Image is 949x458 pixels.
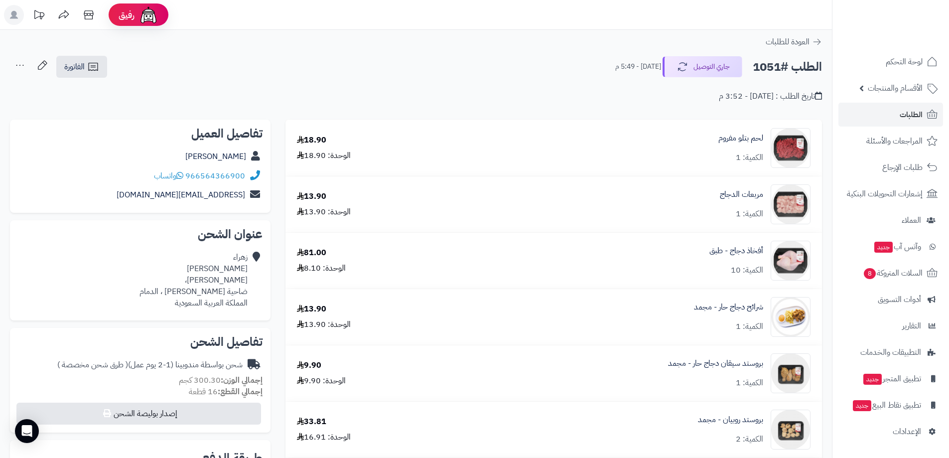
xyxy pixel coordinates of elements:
[138,5,158,25] img: ai-face.png
[731,265,763,276] div: الكمية: 10
[26,5,51,27] a: تحديثات المنصة
[16,403,261,425] button: إصدار بوليصة الشحن
[297,304,326,315] div: 13.90
[853,400,871,411] span: جديد
[838,50,943,74] a: لوحة التحكم
[900,108,923,122] span: الطلبات
[753,57,822,77] h2: الطلب #1051
[18,336,263,348] h2: تفاصيل الشحن
[893,425,921,439] span: الإعدادات
[838,314,943,338] a: التقارير
[615,62,661,72] small: [DATE] - 5:49 م
[838,261,943,285] a: السلات المتروكة8
[868,81,923,95] span: الأقسام والمنتجات
[718,133,763,144] a: لحم بتلو مفروم
[154,170,183,182] a: واتساب
[736,152,763,163] div: الكمية: 1
[720,189,763,200] a: مربعات الدجاج
[297,150,351,161] div: الوحدة: 18.90
[297,319,351,330] div: الوحدة: 13.90
[297,191,326,202] div: 13.90
[873,240,921,254] span: وآتس آب
[838,235,943,259] a: وآتس آبجديد
[838,420,943,444] a: الإعدادات
[668,358,763,369] a: بروستد سيقان دجاج حار - مجمد
[878,293,921,306] span: أدوات التسويق
[694,302,763,313] a: شرائح دجاج حار - مجمد
[771,241,810,281] img: 701_6866572c8e93f_b7479ebc-90x90.png
[736,377,763,389] div: الكمية: 1
[709,245,763,257] a: أفخاذ دجاج - طبق
[881,23,940,44] img: logo-2.png
[771,297,810,337] img: 1756732699-%D8%A7%D9%84%D8%B2%D8%A7%D8%AF%20%D8%A7%D9%84%D8%B7%D8%A7%D8%B2%D8%AC%20%D8%A7%D9%84%D...
[117,189,245,201] a: [EMAIL_ADDRESS][DOMAIN_NAME]
[838,103,943,127] a: الطلبات
[838,129,943,153] a: المراجعات والأسئلة
[766,36,810,48] span: العودة للطلبات
[771,184,810,224] img: 700_6866572c06afb_9ff31051-90x90.png
[874,242,893,253] span: جديد
[838,182,943,206] a: إشعارات التحويلات البنكية
[185,170,245,182] a: 966564366900
[297,206,351,218] div: الوحدة: 13.90
[771,410,810,450] img: 1756718532-%D8%B1%D8%A8%D9%8A%D8%A7%D9%86-%D8%A8%D8%B1%D9%88%D8%B3%D8%AA%D8%AF-90x90.png
[863,266,923,280] span: السلات المتروكة
[838,393,943,417] a: تطبيق نقاط البيعجديد
[766,36,822,48] a: العودة للطلبات
[57,359,128,371] span: ( طرق شحن مخصصة )
[15,419,39,443] div: Open Intercom Messenger
[698,414,763,426] a: بروستد روبيان - مجمد
[736,208,763,220] div: الكمية: 1
[18,228,263,240] h2: عنوان الشحن
[838,288,943,311] a: أدوات التسويق
[297,247,326,259] div: 81.00
[719,91,822,102] div: تاريخ الطلب : [DATE] - 3:52 م
[882,160,923,174] span: طلبات الإرجاع
[886,55,923,69] span: لوحة التحكم
[185,151,246,162] a: [PERSON_NAME]
[736,321,763,332] div: الكمية: 1
[838,208,943,232] a: العملاء
[838,367,943,391] a: تطبيق المتجرجديد
[297,360,321,371] div: 9.90
[863,374,882,385] span: جديد
[56,56,107,78] a: الفاتورة
[297,416,326,428] div: 33.81
[297,135,326,146] div: 18.90
[64,61,85,73] span: الفاتورة
[297,263,346,274] div: الوحدة: 8.10
[866,134,923,148] span: المراجعات والأسئلة
[297,375,346,387] div: الوحدة: 9.90
[179,374,263,386] small: 300.30 كجم
[864,268,876,279] span: 8
[189,386,263,398] small: 16 قطعة
[221,374,263,386] strong: إجمالي الوزن:
[297,432,351,443] div: الوحدة: 16.91
[139,252,248,308] div: زهراء [PERSON_NAME] [PERSON_NAME]، ضاحية [PERSON_NAME] ، الدمام المملكة العربية السعودية
[862,372,921,386] span: تطبيق المتجر
[838,155,943,179] a: طلبات الإرجاع
[902,213,921,227] span: العملاء
[771,353,810,393] img: 1756718497-%D8%A8%D8%B1%D9%88%D8%B3%D8%AA%D8%AF-%D8%B3%D9%8A%D9%82%D8%A7%D9%86-%D8%AF%D8%AC%D8%A7...
[18,128,263,140] h2: تفاصيل العميل
[838,340,943,364] a: التطبيقات والخدمات
[902,319,921,333] span: التقارير
[57,359,243,371] div: شحن بواسطة مندوبينا (1-2 يوم عمل)
[860,345,921,359] span: التطبيقات والخدمات
[852,398,921,412] span: تطبيق نقاط البيع
[663,56,742,77] button: جاري التوصيل
[218,386,263,398] strong: إجمالي القطع:
[736,434,763,445] div: الكمية: 2
[847,187,923,201] span: إشعارات التحويلات البنكية
[771,128,810,168] img: 575_6866570519a94_954a07da-90x90.png
[119,9,135,21] span: رفيق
